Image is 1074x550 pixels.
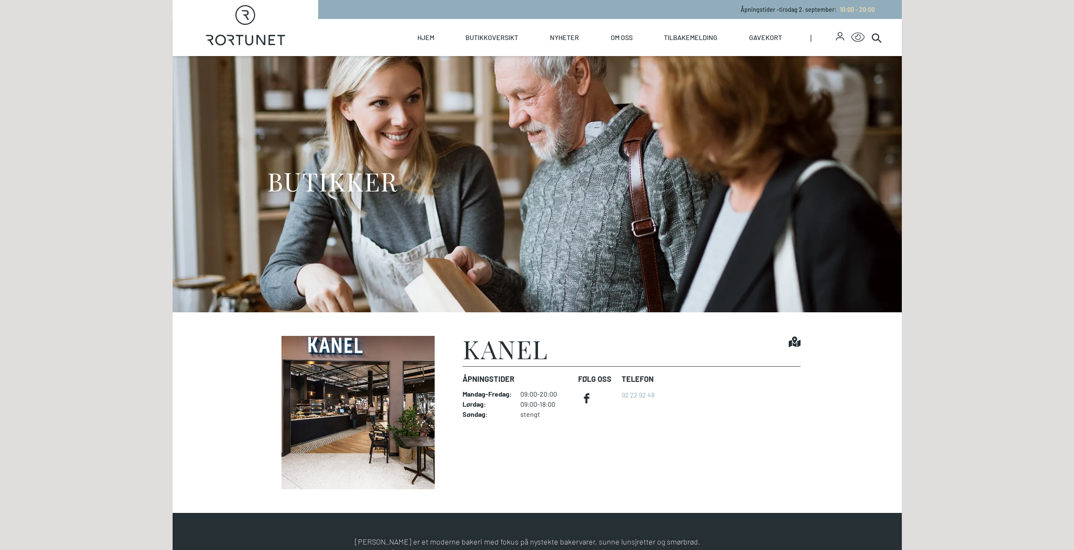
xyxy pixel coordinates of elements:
dt: Åpningstider [463,373,571,385]
a: 92 22 92 48 [622,391,655,399]
a: Tilbakemelding [664,19,717,56]
dd: 09:00-18:00 [520,400,571,408]
a: facebook [578,390,595,407]
p: Åpningstider - tirsdag 2. september : [741,5,875,14]
a: Om oss [611,19,633,56]
span: | [810,19,836,56]
a: Gavekort [749,19,782,56]
h1: BUTIKKER [267,165,398,197]
a: 10:00 - 20:00 [836,6,875,13]
dt: Lørdag : [463,400,512,408]
a: Butikkoversikt [465,19,518,56]
button: Open Accessibility Menu [851,31,865,44]
h1: KANEL [463,336,548,361]
a: Hjem [417,19,434,56]
dt: Telefon [622,373,655,385]
dt: Søndag : [463,410,512,419]
span: 10:00 - 20:00 [840,6,875,13]
a: Nyheter [550,19,579,56]
dd: 09:00-20:00 [520,390,571,398]
dd: stengt [520,410,571,419]
dt: Mandag - Fredag : [463,390,512,398]
dt: FØLG OSS [578,373,615,385]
